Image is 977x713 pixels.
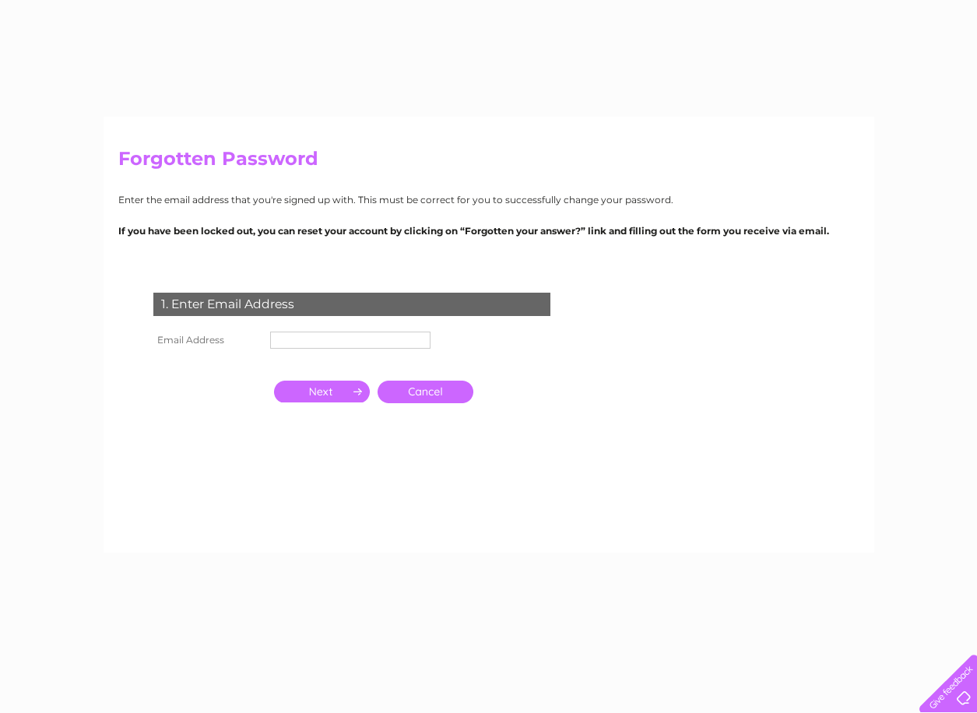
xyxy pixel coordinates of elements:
[149,328,266,353] th: Email Address
[153,293,550,316] div: 1. Enter Email Address
[378,381,473,403] a: Cancel
[118,148,859,177] h2: Forgotten Password
[118,192,859,207] p: Enter the email address that you're signed up with. This must be correct for you to successfully ...
[118,223,859,238] p: If you have been locked out, you can reset your account by clicking on “Forgotten your answer?” l...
